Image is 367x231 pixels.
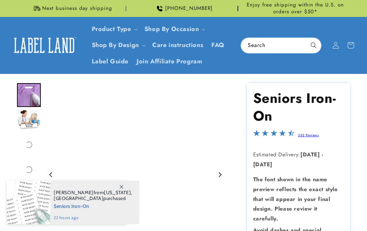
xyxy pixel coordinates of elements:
span: Label Guide [92,58,129,65]
span: [PHONE_NUMBER] [165,5,213,12]
a: FAQ [207,37,229,53]
img: Iron on name label being ironed to shirt [17,83,41,107]
summary: Product Type [88,21,140,37]
span: [US_STATE] [104,189,131,196]
iframe: Gorgias live chat messenger [299,202,360,224]
strong: [DATE] [300,151,320,158]
span: Enjoy free shipping within the U.S. on orders over $50* [241,2,350,15]
p: Estimated Delivery: [253,150,344,170]
a: Join Affiliate Program [133,53,206,70]
a: Shop By Design [92,41,139,49]
span: [GEOGRAPHIC_DATA] [54,195,103,201]
img: Nurse with an elderly woman and an iron on label [17,109,41,130]
button: Go to last slide [47,170,56,179]
h1: Seniors Iron-On [253,89,344,125]
span: [PERSON_NAME] [54,189,93,196]
span: Shop By Occasion [144,25,199,33]
div: Go to slide 3 [17,133,41,157]
span: from , purchased [54,190,132,201]
span: 4.4-star overall rating [253,132,295,139]
div: Go to slide 2 [17,108,41,132]
img: Label Land [10,35,78,56]
a: Care instructions [148,37,207,53]
span: Join Affiliate Program [137,58,202,65]
div: Go to slide 1 [17,83,41,107]
strong: - [322,151,324,158]
a: Label Land [8,32,81,58]
button: Search [306,38,321,53]
summary: Shop By Occasion [140,21,208,37]
strong: The font shown in the name preview reflects the exact style that will appear in your final design... [253,175,338,222]
button: Next slide [215,170,225,179]
a: 562 Reviews [298,133,319,138]
summary: Shop By Design [88,37,148,53]
span: Care instructions [152,41,203,49]
span: FAQ [211,41,225,49]
strong: [DATE] [253,160,273,168]
a: Product Type [92,25,131,33]
div: Go to slide 4 [17,158,41,182]
a: Label Guide [88,53,133,70]
span: Next business day shipping [42,5,112,12]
